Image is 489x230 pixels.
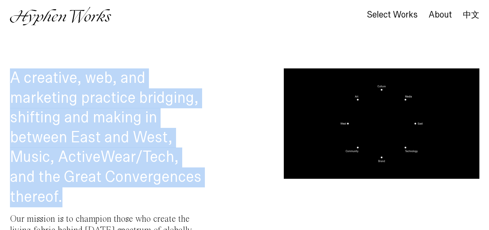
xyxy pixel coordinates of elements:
img: Hyphen Works [10,7,111,25]
div: About [429,10,452,20]
h1: A creative, web, and marketing practice bridging, shifting and making in between East and West, M... [10,68,206,207]
div: Select Works [367,10,418,20]
a: 中文 [463,11,479,19]
a: About [429,11,452,19]
video: Your browser does not support the video tag. [284,68,479,179]
a: Select Works [367,11,418,19]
